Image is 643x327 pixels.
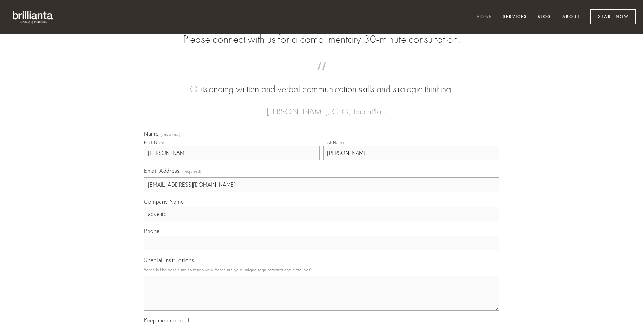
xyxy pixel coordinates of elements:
[155,96,488,118] figcaption: — [PERSON_NAME], CEO, TouchPlan
[144,257,194,264] span: Special Instructions
[144,227,160,234] span: Phone
[155,69,488,83] span: “
[472,11,497,23] a: Home
[558,11,585,23] a: About
[182,166,202,176] span: (required)
[161,132,180,137] span: (required)
[144,317,189,324] span: Keep me informed
[144,198,184,205] span: Company Name
[533,11,556,23] a: Blog
[144,130,158,137] span: Name
[144,33,499,46] h2: Please connect with us for a complimentary 30-minute consultation.
[144,167,180,174] span: Email Address
[144,140,165,145] div: First Name
[155,69,488,96] blockquote: Outstanding written and verbal communication skills and strategic thinking.
[144,265,499,274] p: What is the best time to reach you? What are your unique requirements and timelines?
[7,7,59,27] img: brillianta - research, strategy, marketing
[590,9,636,24] a: Start Now
[498,11,532,23] a: Services
[323,140,344,145] div: Last Name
